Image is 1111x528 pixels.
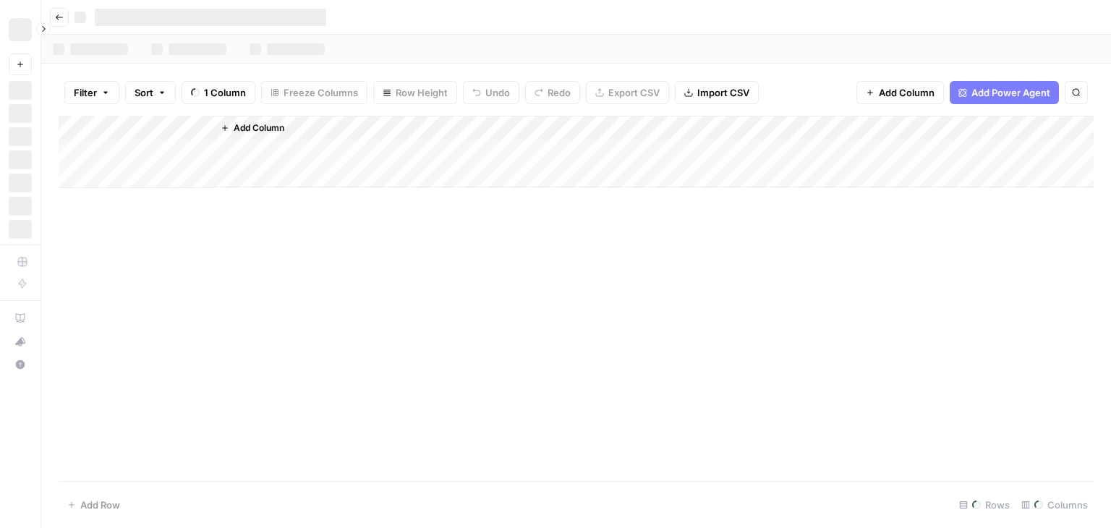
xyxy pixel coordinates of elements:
button: Row Height [373,81,457,104]
button: Add Column [215,119,290,137]
span: Undo [485,85,510,100]
span: Add Row [80,498,120,512]
span: Add Column [234,122,284,135]
button: 1 Column [182,81,255,104]
button: Sort [125,81,176,104]
button: Add Column [856,81,944,104]
button: Export CSV [586,81,669,104]
span: Filter [74,85,97,100]
span: Redo [548,85,571,100]
div: What's new? [9,331,31,352]
span: Add Power Agent [971,85,1050,100]
button: Filter [64,81,119,104]
span: Add Column [879,85,935,100]
button: Undo [463,81,519,104]
button: Help + Support [9,353,32,376]
button: Add Power Agent [950,81,1059,104]
span: Import CSV [697,85,749,100]
div: Columns [1016,493,1094,516]
span: Export CSV [608,85,660,100]
button: Add Row [59,493,129,516]
button: Redo [525,81,580,104]
button: Freeze Columns [261,81,367,104]
span: 1 Column [204,85,246,100]
button: What's new? [9,330,32,353]
span: Freeze Columns [284,85,358,100]
span: Sort [135,85,153,100]
button: Import CSV [675,81,759,104]
div: Rows [953,493,1016,516]
span: Row Height [396,85,448,100]
a: AirOps Academy [9,307,32,330]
